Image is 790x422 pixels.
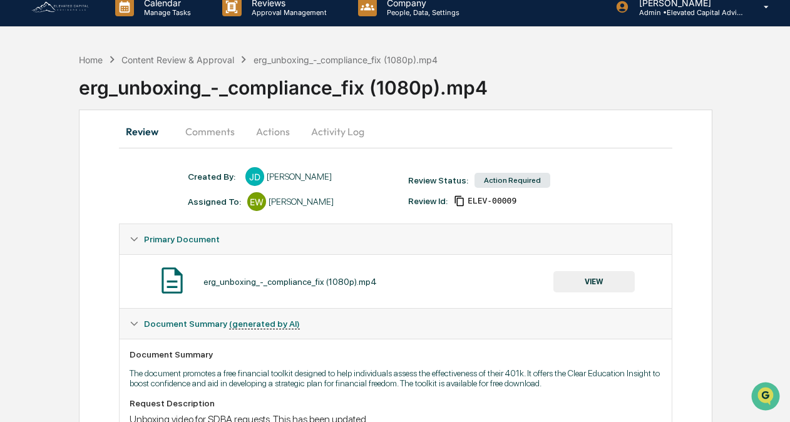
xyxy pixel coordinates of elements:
[121,54,234,65] div: Content Review & Approval
[8,152,86,175] a: 🖐️Preclearance
[213,99,228,114] button: Start new chat
[229,319,300,329] u: (generated by AI)
[377,8,466,17] p: People, Data, Settings
[13,158,23,168] div: 🖐️
[475,173,550,188] div: Action Required
[120,224,671,254] div: Primary Document
[468,196,516,206] span: 442f0fd8-5f75-4519-8fb1-e87bdd5273b5
[144,319,300,329] span: Document Summary
[553,271,635,292] button: VIEW
[301,116,374,147] button: Activity Log
[43,108,158,118] div: We're available if you need us!
[125,212,151,221] span: Pylon
[156,265,188,296] img: Document Icon
[188,172,239,182] div: Created By: ‎ ‎
[245,167,264,186] div: JD
[130,398,661,408] div: Request Description
[91,158,101,168] div: 🗄️
[254,54,438,65] div: erg_unboxing_-_compliance_fix (1080p).mp4
[88,211,151,221] a: Powered byPylon
[79,54,103,65] div: Home
[25,157,81,170] span: Preclearance
[13,95,35,118] img: 1746055101610-c473b297-6a78-478c-a979-82029cc54cd1
[13,26,228,46] p: How can we help?
[247,192,266,211] div: EW
[242,8,333,17] p: Approval Management
[203,277,377,287] div: erg_unboxing_-_compliance_fix (1080p).mp4
[43,95,205,108] div: Start new chat
[269,197,334,207] div: [PERSON_NAME]
[120,309,671,339] div: Document Summary (generated by AI)
[408,175,468,185] div: Review Status:
[13,182,23,192] div: 🔎
[119,116,672,147] div: secondary tabs example
[188,197,241,207] div: Assigned To:
[134,8,197,17] p: Manage Tasks
[245,116,301,147] button: Actions
[119,116,175,147] button: Review
[267,172,332,182] div: [PERSON_NAME]
[8,176,84,198] a: 🔎Data Lookup
[120,254,671,308] div: Primary Document
[629,8,746,17] p: Admin • Elevated Capital Advisors
[175,116,245,147] button: Comments
[103,157,155,170] span: Attestations
[130,368,661,388] p: The document promotes a free financial toolkit designed to help individuals assess the effectiven...
[25,181,79,193] span: Data Lookup
[408,196,448,206] div: Review Id:
[144,234,220,244] span: Primary Document
[130,349,661,359] div: Document Summary
[750,381,784,414] iframe: Open customer support
[79,66,790,99] div: erg_unboxing_-_compliance_fix (1080p).mp4
[86,152,160,175] a: 🗄️Attestations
